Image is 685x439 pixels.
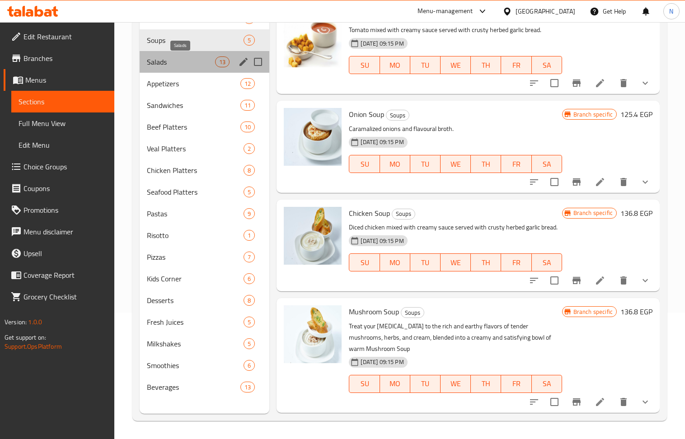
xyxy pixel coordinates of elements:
span: N [669,6,673,16]
span: SA [535,377,558,390]
button: WE [441,253,471,271]
div: items [244,273,255,284]
button: delete [613,270,634,291]
button: SA [532,56,562,74]
span: TU [414,158,437,171]
button: MO [380,375,410,393]
span: Soups [401,308,424,318]
span: TU [414,256,437,269]
div: items [244,317,255,327]
svg: Show Choices [640,275,651,286]
div: Appetizers12 [140,73,270,94]
img: Mushroom Soup [284,305,342,363]
div: items [244,360,255,371]
span: Branches [23,53,107,64]
button: show more [634,171,656,193]
button: Branch-specific-item [566,171,587,193]
div: items [244,230,255,241]
div: Fresh Juices [147,317,244,327]
button: SA [532,375,562,393]
a: Edit menu item [595,177,605,187]
a: Edit menu item [595,397,605,407]
span: TH [474,158,497,171]
span: [DATE] 09:15 PM [357,358,407,366]
div: Beverages13 [140,376,270,398]
span: 5 [244,36,254,45]
span: [DATE] 09:15 PM [357,39,407,48]
button: TU [410,375,441,393]
span: Milkshakes [147,338,244,349]
span: WE [444,256,467,269]
span: Soups [147,35,244,46]
span: Edit Menu [19,140,107,150]
div: items [215,56,230,67]
span: Branch specific [570,110,616,119]
a: Menus [4,69,114,91]
div: Risotto1 [140,224,270,246]
span: SA [535,158,558,171]
span: 10 [241,123,254,131]
span: Chicken Platters [147,165,244,176]
span: 5 [244,188,254,196]
span: Promotions [23,205,107,215]
span: Pastas [147,208,244,219]
a: Grocery Checklist [4,286,114,308]
button: sort-choices [523,171,545,193]
span: Sections [19,96,107,107]
span: 6 [244,275,254,283]
div: Chicken Platters8 [140,159,270,181]
span: 1 [244,231,254,240]
span: SU [353,377,376,390]
span: Select to update [545,271,564,290]
span: Coupons [23,183,107,194]
span: WE [444,158,467,171]
span: Kids Corner [147,273,244,284]
div: items [244,252,255,262]
span: Beef Platters [147,121,241,132]
span: WE [444,377,467,390]
div: items [240,78,255,89]
div: Kids Corner6 [140,268,270,290]
div: items [244,208,255,219]
span: Branch specific [570,308,616,316]
button: TH [471,375,501,393]
button: show more [634,270,656,291]
button: show more [634,72,656,94]
button: TU [410,56,441,74]
button: Branch-specific-item [566,270,587,291]
button: MO [380,253,410,271]
span: FR [505,59,528,72]
div: Veal Platters2 [140,138,270,159]
span: Full Menu View [19,118,107,129]
img: Chicken Soup [284,207,342,265]
button: TH [471,155,501,173]
div: Beverages [147,382,241,392]
div: items [244,295,255,306]
button: SU [349,253,380,271]
span: Seafood Platters [147,187,244,197]
span: 5 [244,340,254,348]
span: [DATE] 09:15 PM [357,237,407,245]
span: Choice Groups [23,161,107,172]
span: Risotto [147,230,244,241]
div: Desserts [147,295,244,306]
button: SA [532,253,562,271]
a: Edit menu item [595,78,605,89]
button: MO [380,56,410,74]
span: Sandwiches [147,100,241,111]
button: WE [441,155,471,173]
a: Upsell [4,243,114,264]
span: SA [535,256,558,269]
button: FR [501,375,531,393]
div: Pastas9 [140,203,270,224]
span: SU [353,256,376,269]
span: 1.0.0 [28,316,42,328]
div: Desserts8 [140,290,270,311]
span: Salads [147,56,216,67]
svg: Show Choices [640,78,651,89]
h6: 136.8 EGP [620,207,652,219]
